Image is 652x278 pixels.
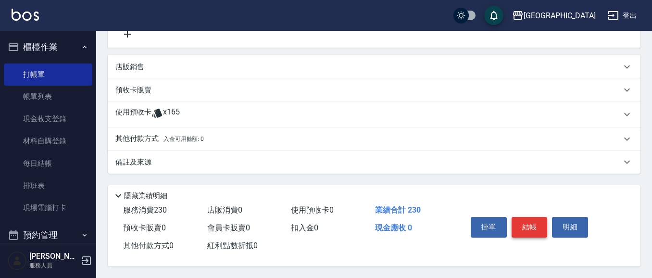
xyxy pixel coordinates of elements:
a: 打帳單 [4,63,92,86]
p: 其他付款方式 [115,134,204,144]
a: 排班表 [4,175,92,197]
span: 現金應收 0 [375,223,412,232]
div: [GEOGRAPHIC_DATA] [524,10,596,22]
a: 現場電腦打卡 [4,197,92,219]
p: 隱藏業績明細 [124,191,167,201]
div: 預收卡販賣 [108,78,640,101]
span: 業績合計 230 [375,205,421,215]
span: 服務消費 230 [123,205,167,215]
button: 結帳 [512,217,548,237]
a: 現金收支登錄 [4,108,92,130]
button: 掛單 [471,217,507,237]
a: 每日結帳 [4,152,92,175]
span: 紅利點數折抵 0 [207,241,258,250]
p: 服務人員 [29,261,78,270]
span: 預收卡販賣 0 [123,223,166,232]
div: 其他付款方式入金可用餘額: 0 [108,127,640,151]
p: 預收卡販賣 [115,85,151,95]
div: 店販銷售 [108,55,640,78]
button: 登出 [603,7,640,25]
button: [GEOGRAPHIC_DATA] [508,6,600,25]
span: 入金可用餘額: 0 [163,136,204,142]
button: 櫃檯作業 [4,35,92,60]
div: 備註及來源 [108,151,640,174]
p: 使用預收卡 [115,107,151,122]
a: 材料自購登錄 [4,130,92,152]
h5: [PERSON_NAME] [29,252,78,261]
span: 扣入金 0 [291,223,318,232]
button: 明細 [552,217,588,237]
span: x165 [163,107,180,122]
span: 會員卡販賣 0 [207,223,250,232]
span: 使用預收卡 0 [291,205,334,215]
img: Logo [12,9,39,21]
p: 備註及來源 [115,157,151,167]
img: Person [8,251,27,270]
p: 店販銷售 [115,62,144,72]
button: save [484,6,503,25]
div: 使用預收卡x165 [108,101,640,127]
button: 預約管理 [4,223,92,248]
span: 店販消費 0 [207,205,242,215]
a: 帳單列表 [4,86,92,108]
span: 其他付款方式 0 [123,241,174,250]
